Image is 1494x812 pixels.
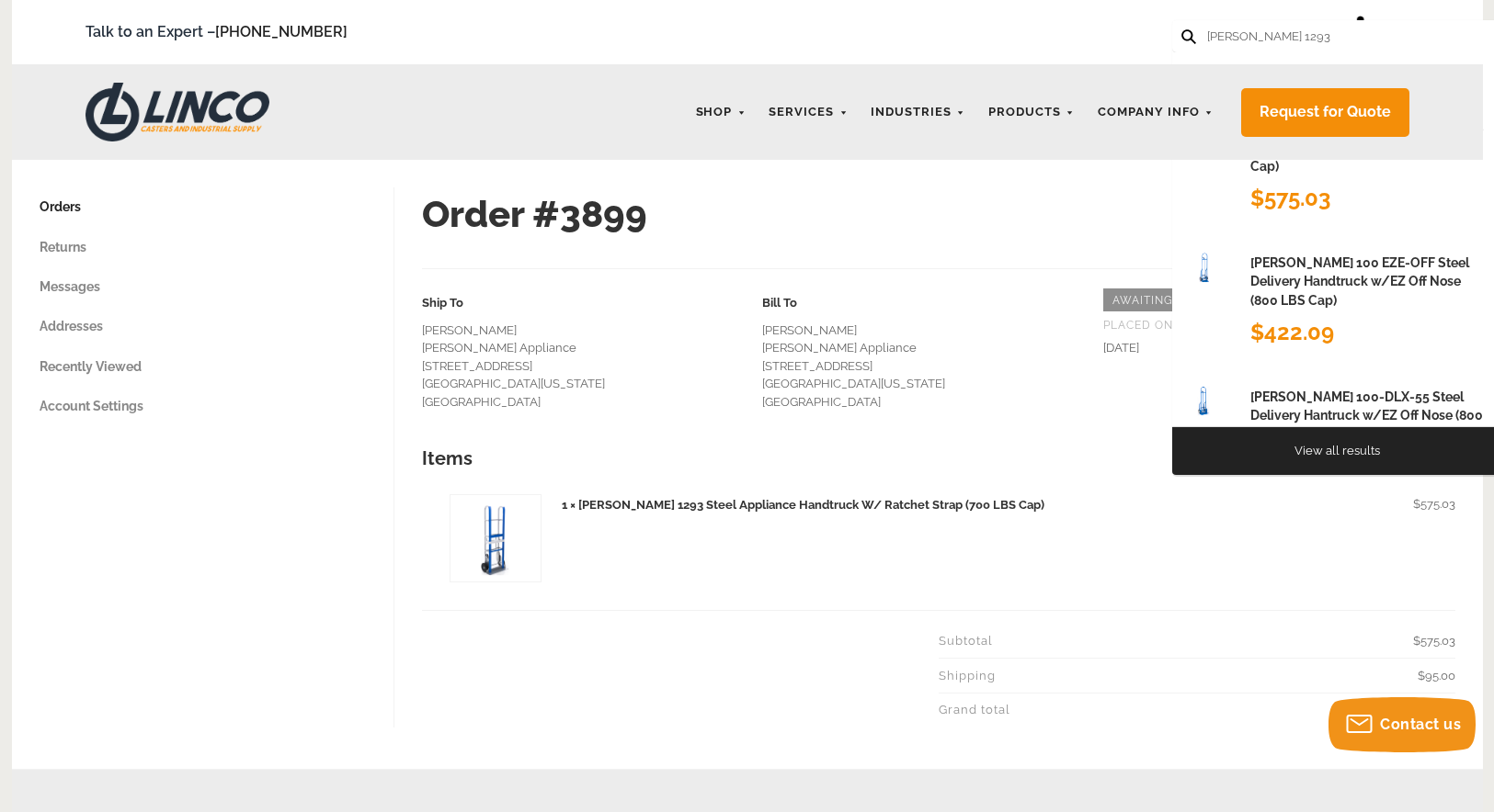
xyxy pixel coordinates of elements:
span: Placed On [1103,317,1173,335]
span: Awaiting fulfillment [1103,288,1271,311]
h2: Bill To [762,295,1089,312]
a: [PHONE_NUMBER] [215,23,348,40]
h1: [PERSON_NAME] 100 EZE-OFF Steel Delivery Handtruck w/EZ Off Nose (800 LBS Cap) [1250,254,1489,310]
img: LINCO CASTERS & INDUSTRIAL SUPPLY [86,83,269,141]
a: Products [979,95,1084,130]
div: $95.00 [1258,658,1454,693]
a: Company Info [1089,95,1223,130]
h2: Ship To [422,295,749,312]
h1: [PERSON_NAME] 100-DLX-55 Steel Delivery Hantruck w/EZ Off Nose (800 LBS Cap) [1250,388,1489,444]
h2: Items [422,445,1455,472]
button: Contact us [1329,697,1476,752]
li: [PERSON_NAME] Appliance [422,339,749,357]
li: [GEOGRAPHIC_DATA] [422,393,749,412]
li: [PERSON_NAME] [422,321,749,340]
h1: Order #3899 [422,187,1066,268]
a: Account Settings [40,387,387,426]
div: $575.03 [1258,625,1454,659]
a: Industries [861,95,975,130]
span: $422.09 [1250,319,1334,345]
span: [DATE] [1103,341,1139,355]
span: Talk to an Expert – [86,20,348,45]
a: Recently Viewed [40,347,387,387]
img: Dutro 1293 Steel Appliance Handtruck W/ Ratchet Strap (700 LBS Cap) [450,494,542,583]
a: Shop [687,95,756,130]
li: [GEOGRAPHIC_DATA] [762,393,1089,412]
a: Returns [40,228,387,267]
span: $575.03 [1250,185,1330,211]
li: [STREET_ADDRESS] [422,357,749,376]
a: Services [759,95,857,130]
div: Shipping [939,658,1259,693]
div: Subtotal [939,625,1259,659]
a: Request for Quote [1241,88,1409,137]
a: Messages [40,267,387,307]
div: $575.03 [1413,487,1455,595]
h1: 1 × [PERSON_NAME] 1293 Steel Appliance Handtruck W/ Ratchet Strap (700 LBS Cap) [562,497,1413,514]
li: [STREET_ADDRESS] [762,357,1089,376]
div: $670.03 [1258,693,1454,727]
span: Contact us [1380,716,1461,733]
div: Grand total [939,693,1259,727]
li: [PERSON_NAME] [762,321,1089,340]
a: Addresses [40,307,387,346]
li: [PERSON_NAME] Appliance [762,339,1089,357]
span: 0 [1400,19,1408,33]
li: [GEOGRAPHIC_DATA][US_STATE] [422,375,749,393]
a: Orders [40,187,387,227]
li: [GEOGRAPHIC_DATA][US_STATE] [762,375,1089,393]
input: Search [1205,20,1367,52]
a: [PERSON_NAME] [1353,14,1369,32]
a: View all results [1294,444,1380,457]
